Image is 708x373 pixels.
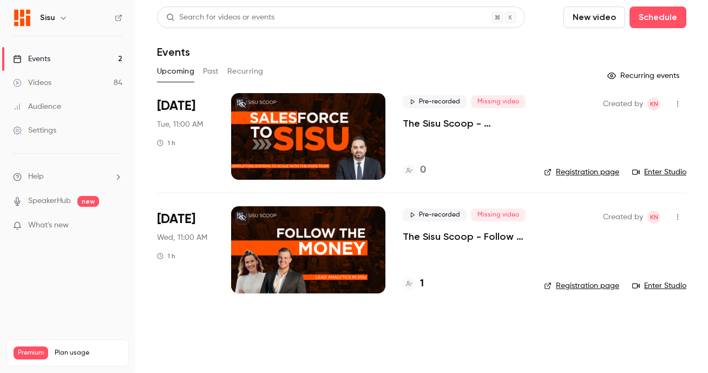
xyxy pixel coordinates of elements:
[650,97,658,110] span: KN
[13,54,50,64] div: Events
[13,101,61,112] div: Audience
[97,361,104,368] span: 84
[14,9,31,27] img: Sisu
[420,163,426,178] h4: 0
[157,252,175,260] div: 1 h
[157,93,214,180] div: Aug 12 Tue, 11:00 AM (America/Denver)
[28,220,69,231] span: What's new
[14,359,34,369] p: Videos
[471,95,526,108] span: Missing video
[471,208,526,221] span: Missing video
[650,211,658,224] span: KN
[563,6,625,28] button: New video
[420,277,424,291] h4: 1
[28,195,71,207] a: SpeakerHub
[403,208,467,221] span: Pre-recorded
[14,346,48,359] span: Premium
[13,77,51,88] div: Videos
[157,97,195,115] span: [DATE]
[40,12,55,23] h6: Sisu
[157,119,203,130] span: Tue, 11:00 AM
[157,232,207,243] span: Wed, 11:00 AM
[403,230,527,243] a: The Sisu Scoop - Follow the Money - Lead Analytics in [GEOGRAPHIC_DATA]
[157,206,214,293] div: Aug 13 Wed, 11:00 AM (America/Denver)
[602,67,686,84] button: Recurring events
[97,359,122,369] p: / 500
[77,196,99,207] span: new
[157,45,190,58] h1: Events
[28,171,44,182] span: Help
[544,167,619,178] a: Registration page
[403,277,424,291] a: 1
[227,63,264,80] button: Recurring
[166,12,274,23] div: Search for videos or events
[403,163,426,178] a: 0
[630,6,686,28] button: Schedule
[203,63,219,80] button: Past
[632,167,686,178] a: Enter Studio
[55,349,122,357] span: Plan usage
[157,139,175,147] div: 1 h
[603,97,643,110] span: Created by
[403,95,467,108] span: Pre-recorded
[157,63,194,80] button: Upcoming
[647,97,660,110] span: Kaela Nichol
[544,280,619,291] a: Registration page
[647,211,660,224] span: Kaela Nichol
[157,211,195,228] span: [DATE]
[632,280,686,291] a: Enter Studio
[403,117,527,130] a: The Sisu Scoop - Simplifying Systems to Scale with the Faris Team
[603,211,643,224] span: Created by
[13,125,56,136] div: Settings
[13,171,122,182] li: help-dropdown-opener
